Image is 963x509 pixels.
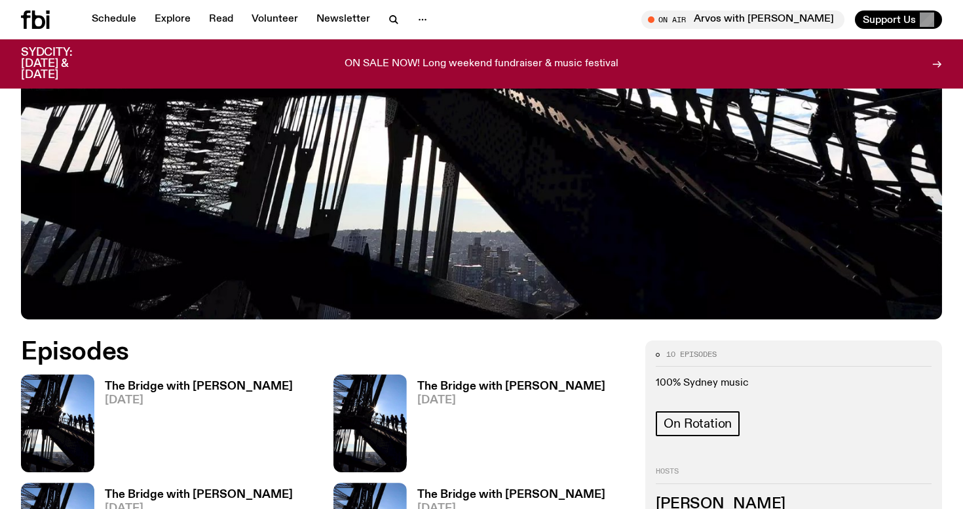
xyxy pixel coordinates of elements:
[147,10,198,29] a: Explore
[345,58,618,70] p: ON SALE NOW! Long weekend fundraiser & music festival
[84,10,144,29] a: Schedule
[21,47,105,81] h3: SYDCITY: [DATE] & [DATE]
[105,489,293,500] h3: The Bridge with [PERSON_NAME]
[333,375,407,472] img: People climb Sydney's Harbour Bridge
[309,10,378,29] a: Newsletter
[407,381,605,472] a: The Bridge with [PERSON_NAME][DATE]
[105,381,293,392] h3: The Bridge with [PERSON_NAME]
[863,14,916,26] span: Support Us
[666,351,717,358] span: 10 episodes
[656,411,740,436] a: On Rotation
[664,417,732,431] span: On Rotation
[417,381,605,392] h3: The Bridge with [PERSON_NAME]
[21,340,630,364] h2: Episodes
[201,10,241,29] a: Read
[641,10,844,29] button: On AirArvos with [PERSON_NAME]
[417,489,605,500] h3: The Bridge with [PERSON_NAME]
[656,377,932,390] p: 100% Sydney music
[656,468,932,483] h2: Hosts
[244,10,306,29] a: Volunteer
[94,381,293,472] a: The Bridge with [PERSON_NAME][DATE]
[105,395,293,406] span: [DATE]
[855,10,942,29] button: Support Us
[21,375,94,472] img: People climb Sydney's Harbour Bridge
[417,395,605,406] span: [DATE]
